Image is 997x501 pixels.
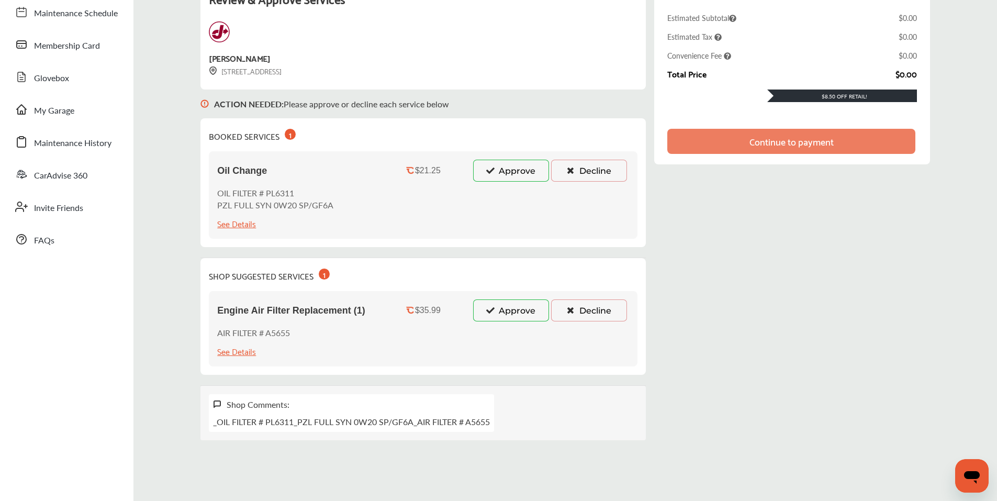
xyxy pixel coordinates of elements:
div: BOOKED SERVICES [209,127,296,143]
p: OIL FILTER # PL6311 [217,187,333,199]
div: Total Price [667,69,707,79]
button: Decline [551,299,627,321]
div: SHOP SUGGESTED SERVICES [209,266,330,283]
a: CarAdvise 360 [9,161,123,188]
span: My Garage [34,104,74,118]
div: $0.00 [899,31,917,42]
b: ACTION NEEDED : [214,98,284,110]
button: Decline [551,160,627,182]
div: $21.25 [415,166,441,175]
a: Glovebox [9,63,123,91]
span: FAQs [34,234,54,248]
p: _OIL FILTER # PL6311_PZL FULL SYN 0W20 SP/GF6A_AIR FILTER # A5655 [213,416,490,428]
p: Please approve or decline each service below [214,98,449,110]
div: $35.99 [415,306,441,315]
span: Estimated Subtotal [667,13,736,23]
iframe: Button to launch messaging window [955,459,989,493]
p: PZL FULL SYN 0W20 SP/GF6A [217,199,333,211]
a: Maintenance History [9,128,123,155]
img: svg+xml;base64,PHN2ZyB3aWR0aD0iMTYiIGhlaWdodD0iMTciIHZpZXdCb3g9IjAgMCAxNiAxNyIgZmlsbD0ibm9uZSIgeG... [200,90,209,118]
div: See Details [217,344,256,358]
img: logo-jiffylube.png [209,21,230,42]
div: [PERSON_NAME] [209,51,270,65]
div: $0.00 [895,69,917,79]
div: [STREET_ADDRESS] [209,65,282,77]
a: Invite Friends [9,193,123,220]
div: Continue to payment [749,136,834,147]
span: Membership Card [34,39,100,53]
span: Convenience Fee [667,50,731,61]
div: See Details [217,216,256,230]
span: Maintenance History [34,137,111,150]
span: Glovebox [34,72,69,85]
button: Approve [473,299,549,321]
div: 1 [319,269,330,280]
img: svg+xml;base64,PHN2ZyB3aWR0aD0iMTYiIGhlaWdodD0iMTciIHZpZXdCb3g9IjAgMCAxNiAxNyIgZmlsbD0ibm9uZSIgeG... [213,400,221,409]
span: CarAdvise 360 [34,169,87,183]
button: Approve [473,160,549,182]
a: FAQs [9,226,123,253]
a: My Garage [9,96,123,123]
span: Invite Friends [34,202,83,215]
span: Engine Air Filter Replacement (1) [217,305,365,316]
img: svg+xml;base64,PHN2ZyB3aWR0aD0iMTYiIGhlaWdodD0iMTciIHZpZXdCb3g9IjAgMCAxNiAxNyIgZmlsbD0ibm9uZSIgeG... [209,66,217,75]
div: Shop Comments: [227,398,289,410]
div: 1 [285,129,296,140]
span: Maintenance Schedule [34,7,118,20]
span: Oil Change [217,165,267,176]
span: Estimated Tax [667,31,722,42]
a: Membership Card [9,31,123,58]
div: $0.00 [899,50,917,61]
div: $8.50 Off Retail! [767,93,917,100]
div: $0.00 [899,13,917,23]
p: AIR FILTER # A5655 [217,327,290,339]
